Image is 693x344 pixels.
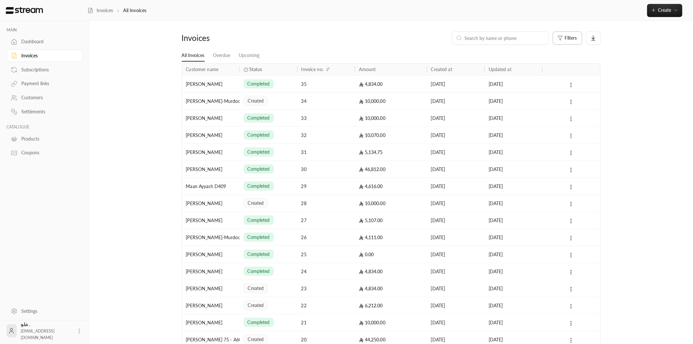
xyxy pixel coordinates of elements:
[489,178,538,195] div: [DATE]
[87,7,146,14] nav: breadcrumb
[248,200,264,206] span: created
[359,67,376,72] div: Amount
[359,178,423,195] div: 4,616.00
[489,297,538,314] div: [DATE]
[489,144,538,161] div: [DATE]
[186,76,236,92] div: [PERSON_NAME]
[182,33,282,43] div: Invoices
[186,297,236,314] div: [PERSON_NAME]
[7,132,83,145] a: Products
[359,110,423,126] div: 10,000.00
[431,314,481,331] div: [DATE]
[359,76,423,92] div: 4,834.00
[7,28,83,33] p: MAIN
[248,285,264,292] span: created
[21,329,55,340] span: [EMAIL_ADDRESS][DOMAIN_NAME]
[301,280,351,297] div: 23
[248,251,270,258] span: completed
[359,93,423,109] div: 10,000.00
[87,7,113,14] a: Invoices
[359,280,423,297] div: 4,834.00
[431,263,481,280] div: [DATE]
[186,263,236,280] div: [PERSON_NAME]
[359,144,423,161] div: 5,134.75
[565,36,577,40] span: Filters
[431,246,481,263] div: [DATE]
[431,144,481,161] div: [DATE]
[301,297,351,314] div: 22
[431,127,481,143] div: [DATE]
[301,110,351,126] div: 33
[7,146,83,159] a: Coupons
[21,38,74,45] div: Dashboard
[21,108,74,115] div: Settlements
[7,35,83,48] a: Dashboard
[359,212,423,229] div: 5,107.00
[21,52,74,59] div: Invoices
[186,229,236,246] div: [PERSON_NAME]-Murdoc [PERSON_NAME]
[7,63,83,76] a: Subscriptions
[186,110,236,126] div: [PERSON_NAME]
[186,195,236,212] div: [PERSON_NAME]
[5,7,44,14] img: Logo
[359,127,423,143] div: 10,070.00
[431,178,481,195] div: [DATE]
[248,98,264,104] span: created
[248,149,270,155] span: completed
[431,110,481,126] div: [DATE]
[489,263,538,280] div: [DATE]
[431,229,481,246] div: [DATE]
[21,67,74,73] div: Subscriptions
[359,161,423,178] div: 46,812.00
[359,229,423,246] div: 4,111.00
[186,127,236,143] div: [PERSON_NAME]
[301,263,351,280] div: 24
[7,105,83,118] a: Settlements
[359,263,423,280] div: 4,834.00
[186,67,219,72] div: Customer name
[301,93,351,109] div: 34
[248,81,270,87] span: completed
[359,246,423,263] div: 0.00
[647,4,683,17] button: Create
[7,305,83,317] a: Settings
[182,50,205,62] a: All Invoices
[553,31,582,45] button: Filters
[123,7,147,14] p: All Invoices
[239,50,260,61] a: Upcoming
[489,93,538,109] div: [DATE]
[7,49,83,62] a: Invoices
[213,50,231,61] a: Overdue
[431,93,481,109] div: [DATE]
[431,195,481,212] div: [DATE]
[186,314,236,331] div: [PERSON_NAME]
[248,217,270,223] span: completed
[301,246,351,263] div: 25
[186,161,236,178] div: [PERSON_NAME]
[489,127,538,143] div: [DATE]
[301,161,351,178] div: 30
[489,229,538,246] div: [DATE]
[431,76,481,92] div: [DATE]
[301,144,351,161] div: 31
[301,67,324,72] div: Invoice no.
[7,124,83,130] p: CATALOGUE
[248,234,270,240] span: completed
[465,34,545,42] input: Search by name or phone
[489,76,538,92] div: [DATE]
[21,80,74,87] div: Payment links
[248,268,270,275] span: completed
[489,110,538,126] div: [DATE]
[21,308,74,315] div: Settings
[186,178,236,195] div: Maan Ayyash D409
[301,195,351,212] div: 28
[359,314,423,331] div: 10,000.00
[489,280,538,297] div: [DATE]
[489,212,538,229] div: [DATE]
[21,149,74,156] div: Coupons
[301,314,351,331] div: 21
[431,161,481,178] div: [DATE]
[248,132,270,138] span: completed
[21,321,72,341] div: فلو .
[248,115,270,121] span: completed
